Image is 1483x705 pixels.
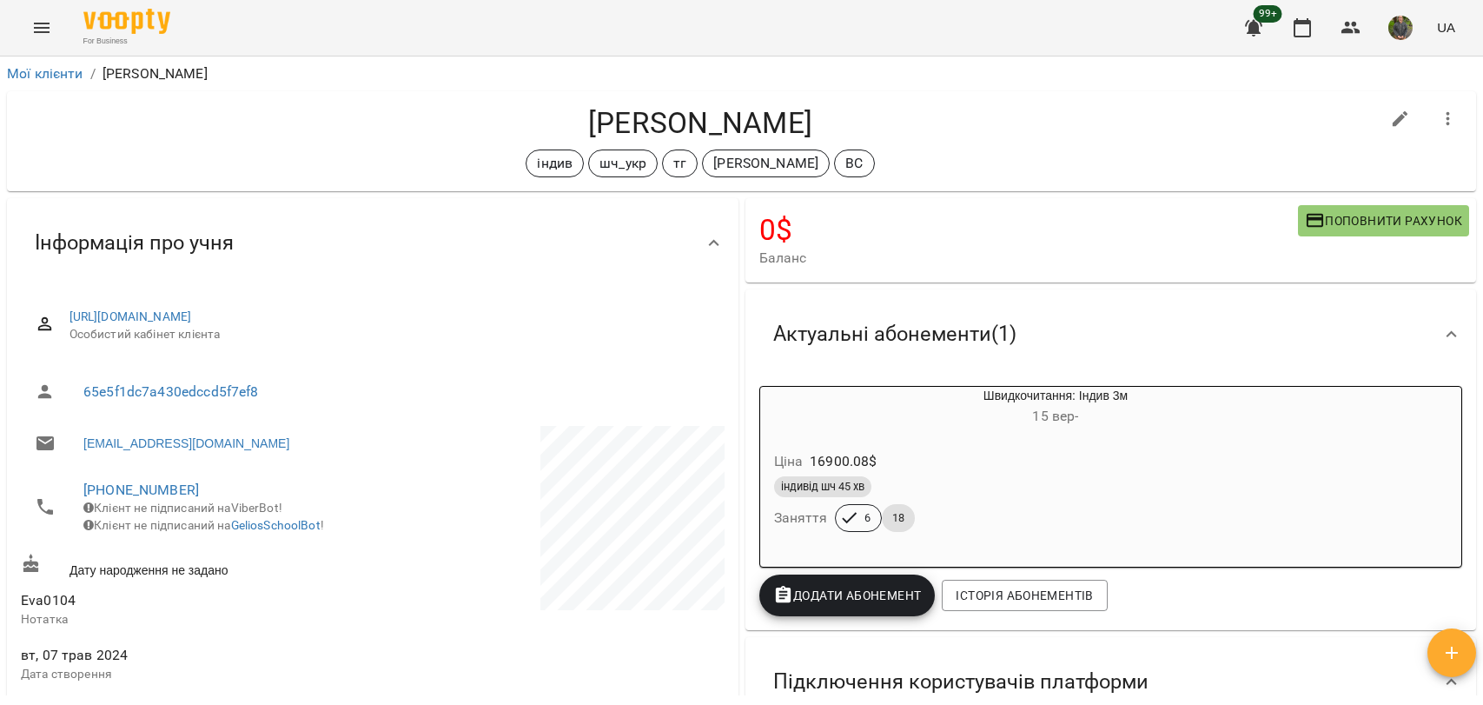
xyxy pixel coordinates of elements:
[662,150,698,177] div: тг
[845,153,863,174] p: ВС
[774,479,871,495] span: індивід шч 45 хв
[83,36,170,47] span: For Business
[702,150,830,177] div: [PERSON_NAME]
[83,435,289,452] a: [EMAIL_ADDRESS][DOMAIN_NAME]
[1430,11,1462,43] button: UA
[17,550,373,582] div: Дату народження не задано
[21,645,369,666] span: вт, 07 трав 2024
[21,666,369,683] p: Дата створення
[588,150,658,177] div: шч_укр
[773,321,1016,348] span: Актуальні абонементи ( 1 )
[1032,408,1078,424] span: 15 вер -
[21,592,76,609] span: Eva0104
[231,518,321,532] a: GeliosSchoolBot
[774,449,804,474] h6: Ціна
[35,229,234,256] span: Інформація про учня
[1437,18,1455,37] span: UA
[21,611,369,629] p: Нотатка
[760,387,1268,553] button: Швидкочитання: Індив 3м15 вер- Ціна16900.08$індивід шч 45 хвЗаняття618
[83,482,199,498] a: [PHONE_NUMBER]
[70,309,192,323] a: [URL][DOMAIN_NAME]
[83,383,259,400] a: 65e5f1dc7a430edccd5f7ef8
[745,289,1477,379] div: Актуальні абонементи(1)
[83,501,282,515] span: Клієнт не підписаний на ViberBot!
[21,7,63,49] button: Menu
[7,65,83,82] a: Мої клієнти
[1254,5,1282,23] span: 99+
[759,212,1298,248] h4: 0 $
[942,580,1107,611] button: Історія абонементів
[774,506,828,530] h6: Заняття
[1305,210,1462,231] span: Поповнити рахунок
[7,63,1476,84] nav: breadcrumb
[759,248,1298,269] span: Баланс
[854,510,881,526] span: 6
[83,9,170,34] img: Voopty Logo
[7,198,738,288] div: Інформація про учня
[810,451,877,472] p: 16900.08 $
[526,150,584,177] div: індив
[21,105,1380,141] h4: [PERSON_NAME]
[90,63,96,84] li: /
[537,153,573,174] p: індив
[773,585,922,606] span: Додати Абонемент
[773,668,1149,695] span: Підключення користувачів платформи
[882,510,915,526] span: 18
[844,387,1268,429] div: Швидкочитання: Індив 3м
[103,63,208,84] p: [PERSON_NAME]
[83,518,324,532] span: Клієнт не підписаний на !
[759,575,936,616] button: Додати Абонемент
[599,153,646,174] p: шч_укр
[1388,16,1413,40] img: 2aca21bda46e2c85bd0f5a74cad084d8.jpg
[673,153,686,174] p: тг
[1298,205,1469,236] button: Поповнити рахунок
[956,585,1093,606] span: Історія абонементів
[713,153,818,174] p: [PERSON_NAME]
[834,150,874,177] div: ВС
[70,326,711,343] span: Особистий кабінет клієнта
[760,387,844,429] div: Швидкочитання: Індив 3м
